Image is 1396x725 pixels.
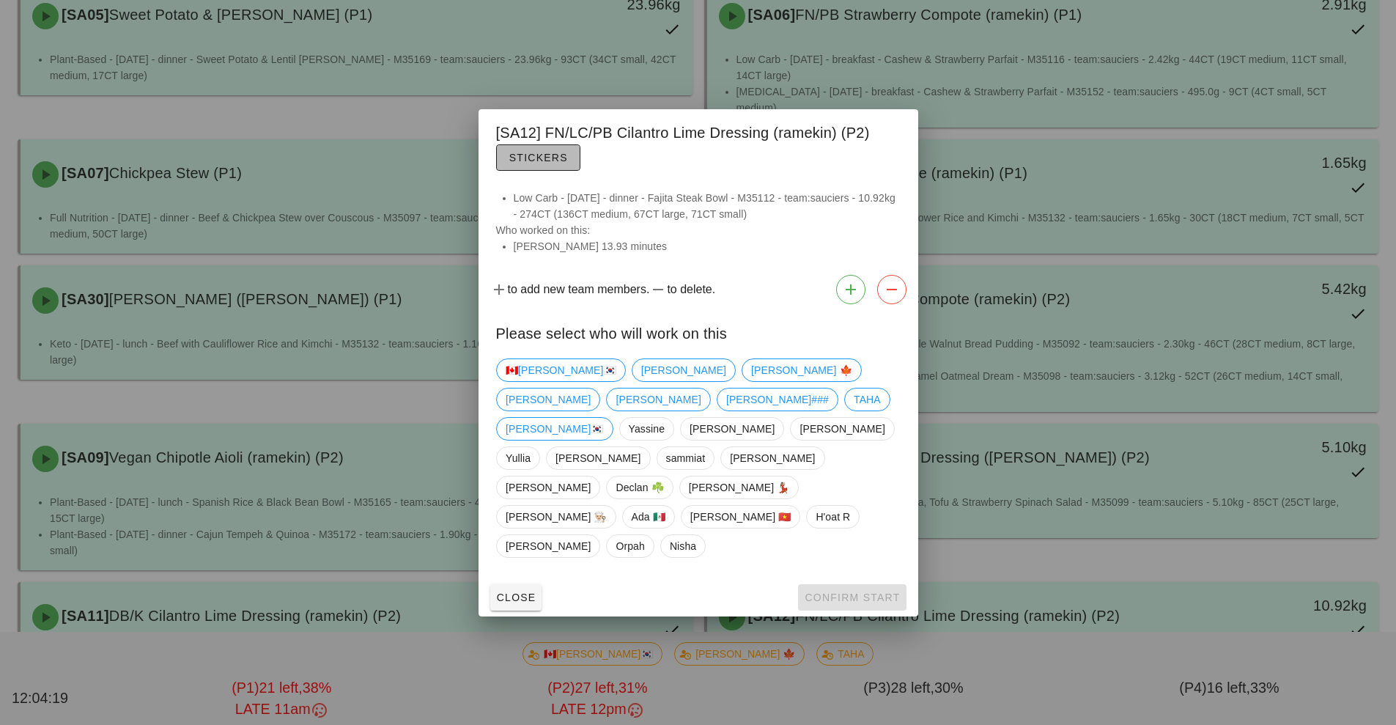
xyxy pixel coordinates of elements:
span: sammiat [665,447,705,469]
div: to add new team members. to delete. [479,269,918,310]
span: [PERSON_NAME] [506,476,591,498]
span: [PERSON_NAME] [640,359,725,381]
span: [PERSON_NAME] 💃🏽 [688,476,789,498]
span: TAHA [854,389,881,411]
span: [PERSON_NAME] 🍁 [751,359,852,381]
span: Nisha [669,535,695,557]
div: Who worked on this: [479,190,918,269]
span: [PERSON_NAME]### [725,389,828,411]
div: Please select who will work on this [479,310,918,353]
span: Close [496,592,536,603]
span: 🇨🇦[PERSON_NAME]🇰🇷 [506,359,616,381]
span: [PERSON_NAME] 🇻🇳 [690,506,791,528]
button: Close [490,584,542,611]
span: [PERSON_NAME] [730,447,815,469]
span: [PERSON_NAME] [506,535,591,557]
div: [SA12] FN/LC/PB Cilantro Lime Dressing (ramekin) (P2) [479,109,918,178]
span: Declan ☘️ [616,476,663,498]
span: [PERSON_NAME] 👨🏼‍🍳 [506,506,607,528]
span: [PERSON_NAME] [555,447,640,469]
span: [PERSON_NAME] [799,418,884,440]
span: [PERSON_NAME] [616,389,701,411]
button: Stickers [496,144,580,171]
span: [PERSON_NAME] [690,418,775,440]
span: Ada 🇲🇽 [631,506,665,528]
span: Stickers [509,152,568,163]
span: Yassine [628,418,664,440]
li: [PERSON_NAME] 13.93 minutes [514,238,901,254]
span: [PERSON_NAME] [506,389,591,411]
span: Yullia [506,447,531,469]
span: [PERSON_NAME]🇰🇷 [506,418,604,440]
span: H'oat R [816,506,850,528]
li: Low Carb - [DATE] - dinner - Fajita Steak Bowl - M35112 - team:sauciers - 10.92kg - 274CT (136CT ... [514,190,901,222]
span: Orpah [616,535,644,557]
